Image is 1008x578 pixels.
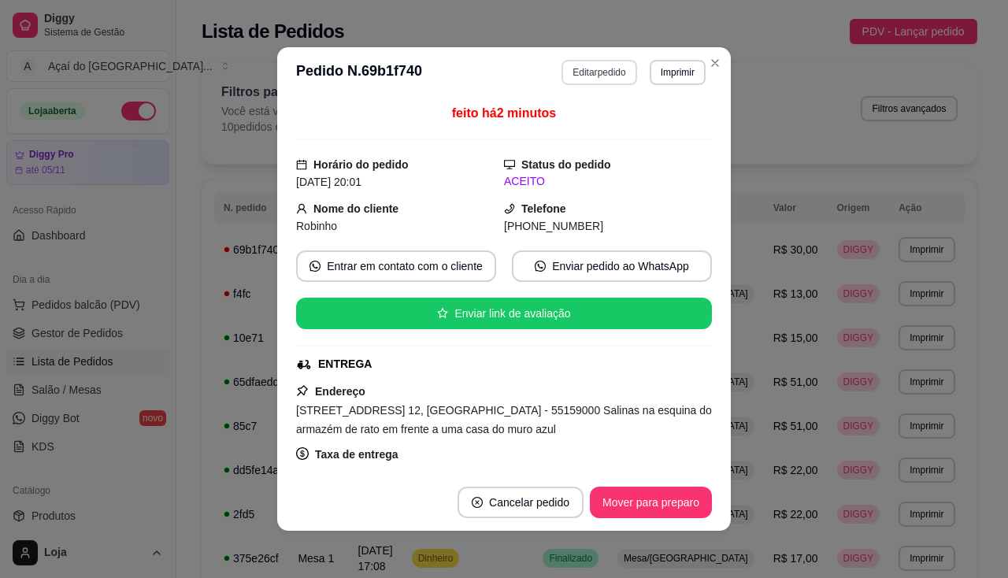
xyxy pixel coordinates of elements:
span: [STREET_ADDRESS] 12, [GEOGRAPHIC_DATA] - 55159000 Salinas na esquina do armazém de rato em frente... [296,404,712,435]
span: dollar [296,447,309,460]
div: ACEITO [504,173,712,190]
strong: Nome do cliente [313,202,398,215]
button: whats-appEnviar pedido ao WhatsApp [512,250,712,282]
span: phone [504,203,515,214]
span: pushpin [296,384,309,397]
button: starEnviar link de avaliação [296,298,712,329]
h3: Pedido N. 69b1f740 [296,60,422,85]
span: whats-app [535,261,546,272]
span: star [437,308,448,319]
button: close-circleCancelar pedido [458,487,584,518]
span: user [296,203,307,214]
span: whats-app [309,261,321,272]
span: R$ 10,00 [296,467,341,480]
span: [DATE] 20:01 [296,176,361,188]
button: Editarpedido [561,60,636,85]
button: whats-appEntrar em contato com o cliente [296,250,496,282]
button: Imprimir [650,60,706,85]
strong: Status do pedido [521,158,611,171]
div: ENTREGA [318,356,372,372]
span: feito há 2 minutos [452,106,556,120]
button: Mover para preparo [590,487,712,518]
strong: Taxa de entrega [315,448,398,461]
strong: Endereço [315,385,365,398]
strong: Horário do pedido [313,158,409,171]
strong: Telefone [521,202,566,215]
span: calendar [296,159,307,170]
span: [PHONE_NUMBER] [504,220,603,232]
button: Close [702,50,728,76]
span: close-circle [472,497,483,508]
span: desktop [504,159,515,170]
span: Robinho [296,220,337,232]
